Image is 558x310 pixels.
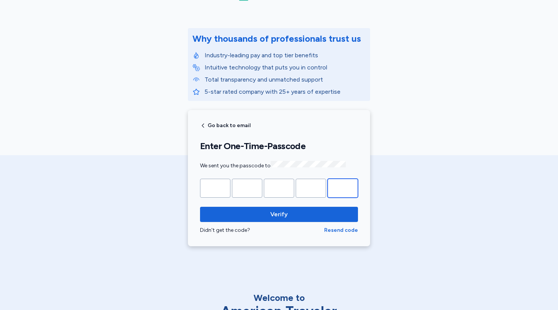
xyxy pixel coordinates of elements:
input: Please enter OTP character 3 [264,179,294,198]
input: Please enter OTP character 1 [200,179,230,198]
p: Industry-leading pay and top tier benefits [205,51,366,60]
div: Welcome to [199,292,359,304]
button: Verify [200,207,358,222]
input: Please enter OTP character 5 [328,179,358,198]
button: Go back to email [200,123,251,129]
p: Total transparency and unmatched support [205,75,366,84]
input: Please enter OTP character 4 [296,179,326,198]
input: Please enter OTP character 2 [232,179,262,198]
span: Go back to email [208,123,251,128]
p: 5-star rated company with 25+ years of expertise [205,87,366,96]
span: We sent you the passcode to [200,162,346,169]
button: Resend code [324,227,358,234]
div: Why thousands of professionals trust us [192,33,361,45]
div: Didn't get the code? [200,227,324,234]
p: Intuitive technology that puts you in control [205,63,366,72]
h1: Enter One-Time-Passcode [200,140,358,152]
span: Verify [270,210,288,219]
